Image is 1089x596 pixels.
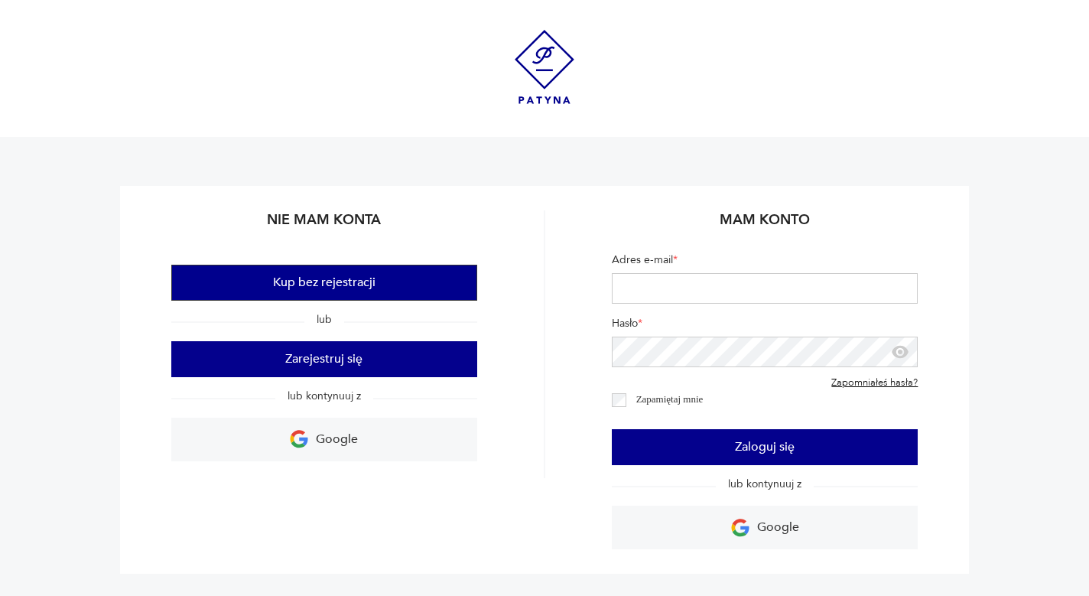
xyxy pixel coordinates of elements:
a: Google [171,418,477,461]
label: Adres e-mail [612,252,918,273]
img: Patyna - sklep z meblami i dekoracjami vintage [515,30,574,104]
p: Google [757,516,799,539]
a: Zapomniałeś hasła? [831,377,918,389]
button: Kup bez rejestracji [171,265,477,301]
button: Zarejestruj się [171,341,477,377]
a: Google [612,506,918,549]
span: lub [304,312,344,327]
p: Google [316,428,358,451]
h2: Nie mam konta [171,210,477,240]
button: Zaloguj się [612,429,918,465]
img: Ikona Google [731,519,749,537]
label: Zapamiętaj mnie [636,393,704,405]
h2: Mam konto [612,210,918,240]
label: Hasło [612,316,918,337]
span: lub kontynuuj z [716,477,814,491]
img: Ikona Google [290,430,308,448]
span: lub kontynuuj z [275,389,373,403]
